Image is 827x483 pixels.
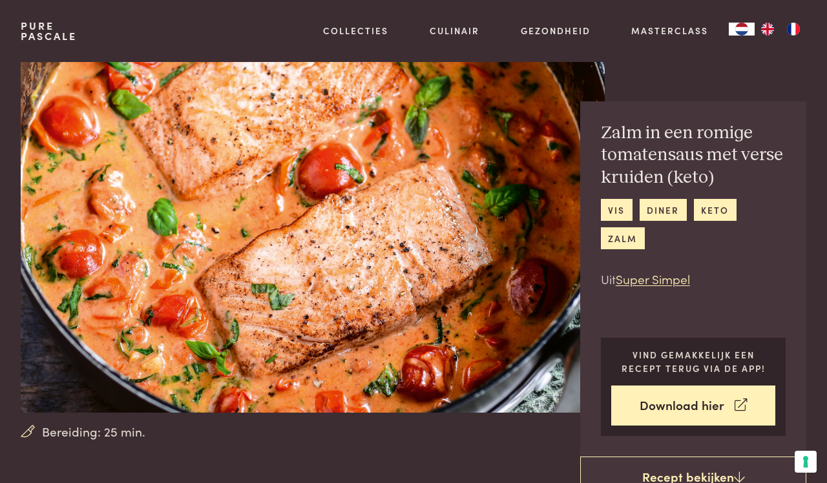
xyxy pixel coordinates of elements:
a: Culinair [430,24,479,37]
p: Uit [601,270,786,289]
a: Masterclass [631,24,708,37]
aside: Language selected: Nederlands [729,23,806,36]
a: Download hier [611,385,776,426]
a: Collecties [323,24,388,37]
a: diner [640,199,687,220]
a: FR [780,23,806,36]
span: Bereiding: 25 min. [42,422,145,441]
h2: Zalm in een romige tomatensaus met verse kruiden (keto) [601,122,786,189]
ul: Language list [755,23,806,36]
button: Uw voorkeuren voor toestemming voor trackingtechnologieën [795,451,817,473]
p: Vind gemakkelijk een recept terug via de app! [611,348,776,375]
a: vis [601,199,633,220]
a: NL [729,23,755,36]
a: Gezondheid [521,24,591,37]
a: EN [755,23,780,36]
div: Language [729,23,755,36]
a: zalm [601,227,645,249]
a: keto [694,199,737,220]
a: Super Simpel [616,270,690,287]
a: PurePascale [21,21,77,41]
img: Zalm in een romige tomatensaus met verse kruiden (keto) [21,62,605,413]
